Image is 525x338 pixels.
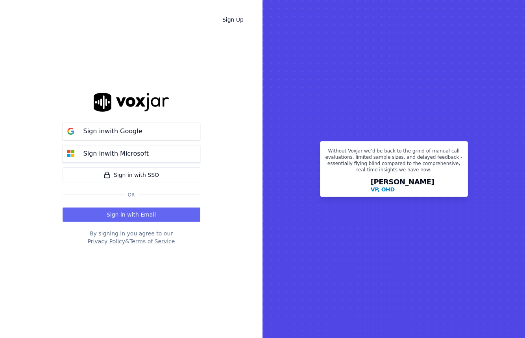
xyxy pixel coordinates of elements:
button: Sign inwith Microsoft [63,145,200,163]
div: By signing in you agree to our & [63,230,200,245]
div: [PERSON_NAME] [371,178,434,193]
img: microsoft Sign in button [63,146,79,162]
p: Without Voxjar we’d be back to the grind of manual call evaluations, limited sample sizes, and de... [325,148,463,176]
button: Sign inwith Google [63,123,200,140]
span: Or [125,192,138,198]
a: Sign in with SSO [63,167,200,182]
img: logo [94,93,169,111]
button: Terms of Service [129,237,175,245]
img: google Sign in button [63,123,79,139]
button: Sign in with Email [63,208,200,222]
a: Sign Up [216,13,250,27]
button: Privacy Policy [88,237,125,245]
p: Sign in with Microsoft [83,149,149,158]
p: Sign in with Google [83,127,142,136]
p: VP, OHD [371,186,395,193]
